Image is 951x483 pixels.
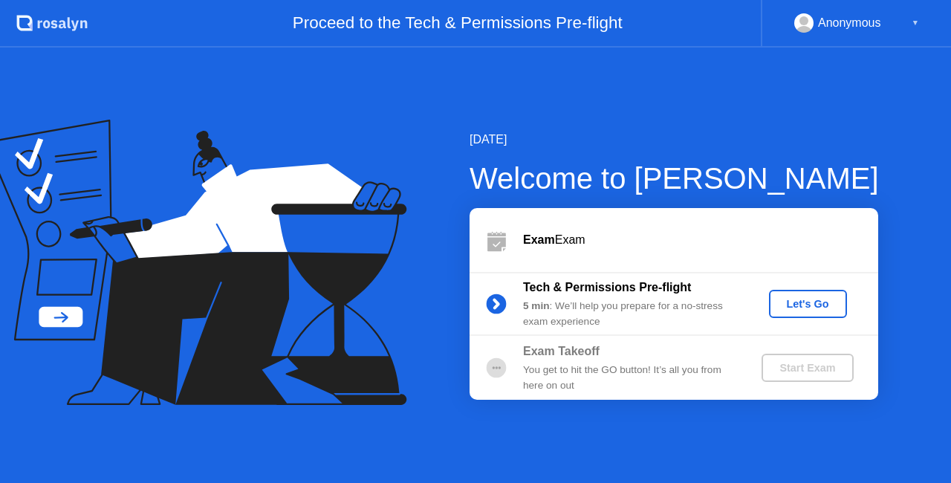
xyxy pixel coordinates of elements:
div: [DATE] [470,131,879,149]
b: Exam [523,233,555,246]
div: Welcome to [PERSON_NAME] [470,156,879,201]
b: Tech & Permissions Pre-flight [523,281,691,294]
div: Start Exam [767,362,847,374]
div: Anonymous [818,13,881,33]
div: ▼ [912,13,919,33]
div: Exam [523,231,878,249]
b: Exam Takeoff [523,345,600,357]
button: Start Exam [762,354,853,382]
div: Let's Go [775,298,841,310]
button: Let's Go [769,290,847,318]
b: 5 min [523,300,550,311]
div: You get to hit the GO button! It’s all you from here on out [523,363,737,393]
div: : We’ll help you prepare for a no-stress exam experience [523,299,737,329]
